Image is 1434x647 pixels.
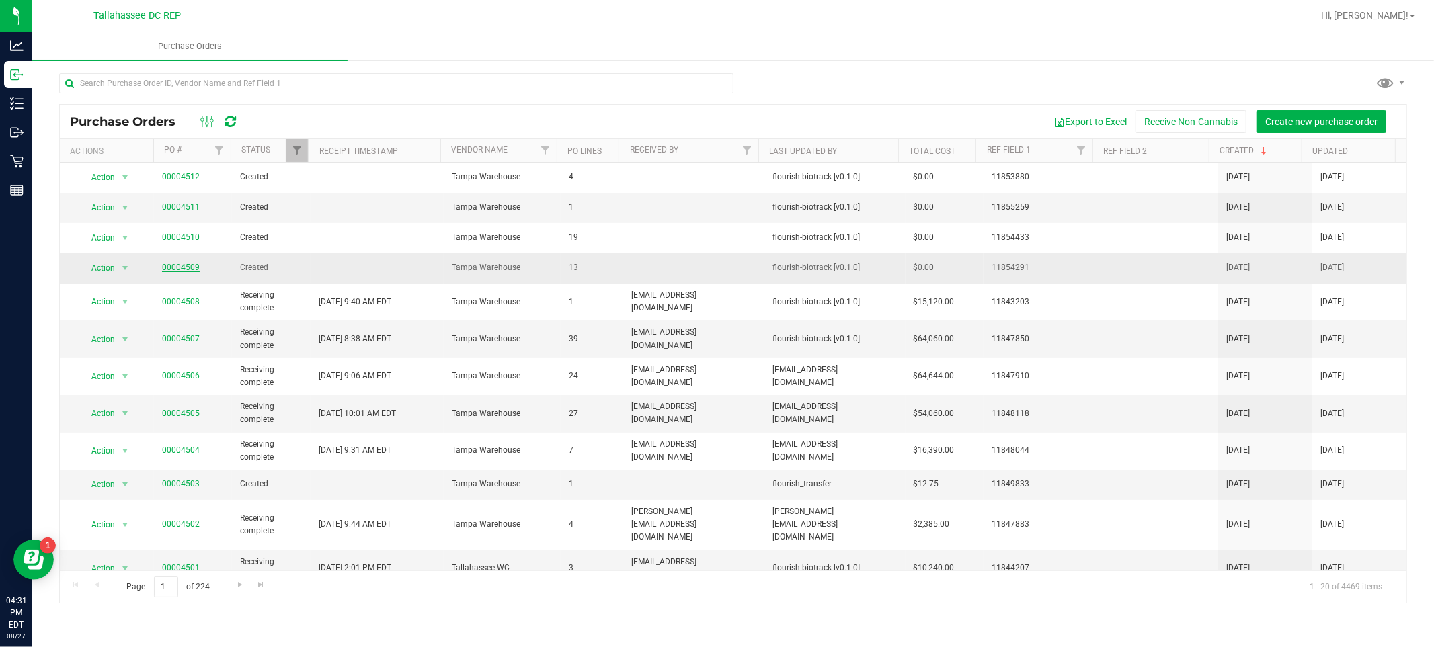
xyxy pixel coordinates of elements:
a: 00004501 [162,563,200,572]
span: [PERSON_NAME][EMAIL_ADDRESS][DOMAIN_NAME] [631,505,756,544]
a: 00004502 [162,519,200,529]
span: Action [80,559,116,578]
span: Receiving complete [240,289,302,314]
span: [EMAIL_ADDRESS][DOMAIN_NAME] [772,438,898,464]
span: Purchase Orders [140,40,240,52]
p: 08/27 [6,631,26,641]
span: flourish-biotrack [v0.1.0] [772,231,898,244]
span: select [117,367,134,386]
inline-svg: Outbound [10,126,24,139]
span: 1 [569,296,615,308]
a: PO # [164,145,182,155]
span: 11847850 [992,333,1093,345]
span: [DATE] 2:01 PM EDT [319,562,391,574]
span: $16,390.00 [914,444,955,457]
span: 13 [569,261,615,274]
span: Created [240,201,302,214]
span: select [117,475,134,494]
span: Hi, [PERSON_NAME]! [1321,10,1408,21]
span: flourish-biotrack [v0.1.0] [772,201,898,214]
span: Tallahassee DC REP [93,10,181,21]
span: [DATE] [1226,444,1250,457]
span: Action [80,259,116,277]
a: 00004508 [162,297,200,306]
span: Created [240,261,302,274]
span: [DATE] [1320,370,1344,382]
a: 00004506 [162,371,200,380]
a: Status [241,145,270,155]
a: Total Cost [909,146,955,156]
span: flourish_transfer [772,478,898,490]
span: [DATE] [1226,261,1250,274]
span: [EMAIL_ADDRESS][DOMAIN_NAME] [631,438,756,464]
span: 11847883 [992,518,1093,531]
span: [DATE] [1226,333,1250,345]
a: PO Lines [567,146,602,156]
a: Filter [286,139,308,162]
a: Filter [208,139,231,162]
span: [DATE] [1226,562,1250,574]
span: [DATE] [1320,201,1344,214]
span: 11847910 [992,370,1093,382]
span: $0.00 [914,231,934,244]
a: 00004504 [162,445,200,455]
span: Tampa Warehouse [452,261,553,274]
span: Purchase Orders [70,114,189,129]
span: [DATE] [1320,261,1344,274]
span: $10,240.00 [914,562,955,574]
span: 27 [569,407,615,420]
span: [DATE] [1320,333,1344,345]
button: Receive Non-Cannabis [1136,110,1246,133]
span: select [117,330,134,349]
button: Export to Excel [1045,110,1136,133]
span: Action [80,168,116,187]
span: [DATE] [1226,231,1250,244]
span: Action [80,330,116,349]
span: 4 [569,518,615,531]
span: [DATE] [1226,518,1250,531]
inline-svg: Inventory [10,97,24,110]
a: Go to the next page [230,576,249,595]
a: 00004512 [162,172,200,181]
span: Tampa Warehouse [452,231,553,244]
span: Receiving complete [240,438,302,464]
a: Ref Field 2 [1103,146,1147,156]
span: Action [80,404,116,423]
span: [DATE] [1320,231,1344,244]
span: Tampa Warehouse [452,333,553,345]
span: $0.00 [914,201,934,214]
span: [DATE] [1320,518,1344,531]
span: $64,060.00 [914,333,955,345]
span: 7 [569,444,615,457]
span: select [117,292,134,311]
span: [DATE] [1226,171,1250,183]
div: Actions [70,146,148,156]
a: 00004503 [162,479,200,488]
span: [DATE] [1320,444,1344,457]
span: Receiving complete [240,326,302,351]
span: Receiving complete [240,512,302,537]
span: [EMAIL_ADDRESS][DOMAIN_NAME] [631,556,756,581]
span: [DATE] 9:06 AM EDT [319,370,391,382]
inline-svg: Inbound [10,68,24,81]
span: flourish-biotrack [v0.1.0] [772,171,898,183]
span: [DATE] [1320,296,1344,308]
iframe: Resource center unread badge [40,537,56,554]
a: Received By [630,145,678,155]
span: $2,385.00 [914,518,950,531]
span: 1 [569,478,615,490]
button: Create new purchase order [1257,110,1386,133]
span: 11848044 [992,444,1093,457]
span: $64,644.00 [914,370,955,382]
span: flourish-biotrack [v0.1.0] [772,333,898,345]
inline-svg: Retail [10,155,24,168]
span: Tampa Warehouse [452,444,553,457]
span: Receiving complete [240,400,302,426]
span: 11854291 [992,261,1093,274]
span: Created [240,478,302,490]
a: Go to the last page [251,576,271,595]
span: 11844207 [992,562,1093,574]
span: Action [80,475,116,494]
span: Action [80,367,116,386]
a: Filter [534,139,557,162]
